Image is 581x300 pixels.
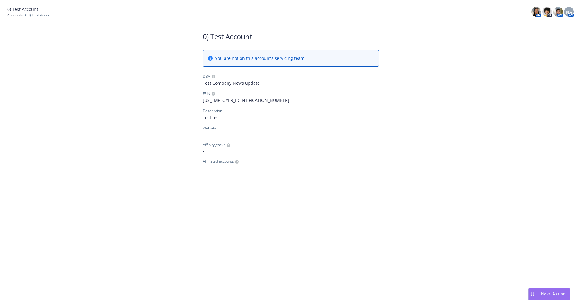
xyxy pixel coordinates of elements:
[28,12,54,18] span: 0) Test Account
[566,9,572,15] span: NA
[542,7,552,17] img: photo
[203,31,379,41] h1: 0) Test Account
[203,74,210,79] div: DBA
[541,291,565,296] span: Nova Assist
[203,91,210,96] div: FEIN
[531,7,541,17] img: photo
[7,6,38,12] span: 0) Test Account
[7,12,23,18] a: Accounts
[203,142,225,148] span: Affinity group
[528,288,570,300] button: Nova Assist
[203,126,379,131] div: Website
[553,7,563,17] img: photo
[203,164,379,171] span: -
[203,114,379,121] span: Test test
[215,55,306,61] span: You are not on this account’s servicing team.
[203,148,379,154] span: -
[203,80,379,86] span: Test Company News update
[529,288,536,300] div: Drag to move
[203,97,379,103] span: [US_EMPLOYER_IDENTIFICATION_NUMBER]
[203,159,234,164] span: Affiliated accounts
[203,131,379,137] div: -
[203,108,222,114] div: Description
